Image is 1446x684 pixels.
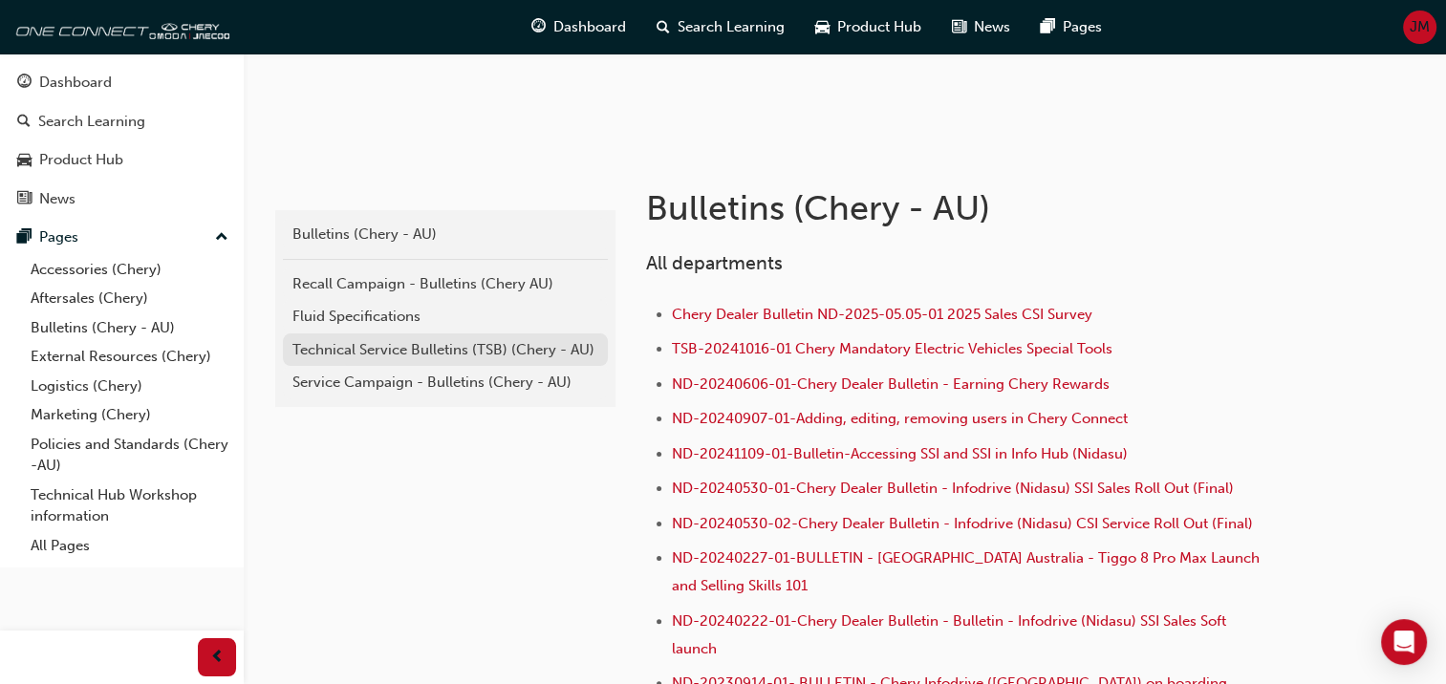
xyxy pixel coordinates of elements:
a: Policies and Standards (Chery -AU) [23,430,236,481]
span: pages-icon [17,229,32,246]
button: Pages [8,220,236,255]
a: ND-20240907-01-Adding, editing, removing users in Chery Connect [672,410,1128,427]
a: Service Campaign - Bulletins (Chery - AU) [283,366,608,399]
a: All Pages [23,531,236,561]
span: prev-icon [210,646,225,670]
span: guage-icon [531,15,546,39]
span: news-icon [17,191,32,208]
span: JM [1410,16,1430,38]
span: search-icon [657,15,670,39]
a: search-iconSearch Learning [641,8,800,47]
span: car-icon [815,15,830,39]
a: Marketing (Chery) [23,400,236,430]
span: pages-icon [1041,15,1055,39]
div: Dashboard [39,72,112,94]
span: car-icon [17,152,32,169]
div: Service Campaign - Bulletins (Chery - AU) [292,372,598,394]
a: ND-20240530-01-Chery Dealer Bulletin - Infodrive (Nidasu) SSI Sales Roll Out (Final) [672,480,1234,497]
a: Technical Hub Workshop information [23,481,236,531]
a: Fluid Specifications [283,300,608,333]
a: Aftersales (Chery) [23,284,236,313]
a: Accessories (Chery) [23,255,236,285]
div: Technical Service Bulletins (TSB) (Chery - AU) [292,339,598,361]
button: JM [1403,11,1436,44]
img: oneconnect [10,8,229,46]
a: Bulletins (Chery - AU) [23,313,236,343]
a: Search Learning [8,104,236,139]
div: News [39,188,76,210]
span: guage-icon [17,75,32,92]
div: Bulletins (Chery - AU) [292,224,598,246]
a: Bulletins (Chery - AU) [283,218,608,251]
a: External Resources (Chery) [23,342,236,372]
div: Product Hub [39,149,123,171]
a: ND-20240227-01-BULLETIN - [GEOGRAPHIC_DATA] Australia - Tiggo 8 Pro Max Launch and Selling Skills... [672,549,1263,594]
div: Open Intercom Messenger [1381,619,1427,665]
a: Recall Campaign - Bulletins (Chery AU) [283,267,608,301]
button: DashboardSearch LearningProduct HubNews [8,61,236,220]
a: Product Hub [8,142,236,178]
a: ND-20240222-01-Chery Dealer Bulletin - Bulletin - Infodrive (Nidasu) SSI Sales Soft launch [672,612,1230,657]
a: Chery Dealer Bulletin ND-2025-05.05-01 2025 Sales CSI Survey [672,306,1092,323]
a: ND-20241109-01-Bulletin-Accessing SSI and SSI in Info Hub (Nidasu) [672,445,1128,462]
span: Search Learning [678,16,785,38]
span: All departments [646,252,783,274]
a: Technical Service Bulletins (TSB) (Chery - AU) [283,333,608,367]
div: Fluid Specifications [292,306,598,328]
a: car-iconProduct Hub [800,8,937,47]
a: ND-20240606-01-Chery Dealer Bulletin - Earning Chery Rewards [672,375,1110,393]
a: pages-iconPages [1025,8,1117,47]
a: Dashboard [8,65,236,100]
span: Product Hub [837,16,921,38]
span: Dashboard [553,16,626,38]
span: up-icon [215,225,228,250]
a: guage-iconDashboard [516,8,641,47]
a: ND-20240530-02-Chery Dealer Bulletin - Infodrive (Nidasu) CSI Service Roll Out (Final) [672,515,1253,532]
div: Pages [39,226,78,248]
a: News [8,182,236,217]
div: Search Learning [38,111,145,133]
span: Pages [1063,16,1102,38]
span: news-icon [952,15,966,39]
span: search-icon [17,114,31,131]
a: news-iconNews [937,8,1025,47]
span: News [974,16,1010,38]
a: Logistics (Chery) [23,372,236,401]
h1: Bulletins (Chery - AU) [646,187,1273,229]
a: TSB-20241016-01 Chery Mandatory Electric Vehicles Special Tools [672,340,1112,357]
div: Recall Campaign - Bulletins (Chery AU) [292,273,598,295]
